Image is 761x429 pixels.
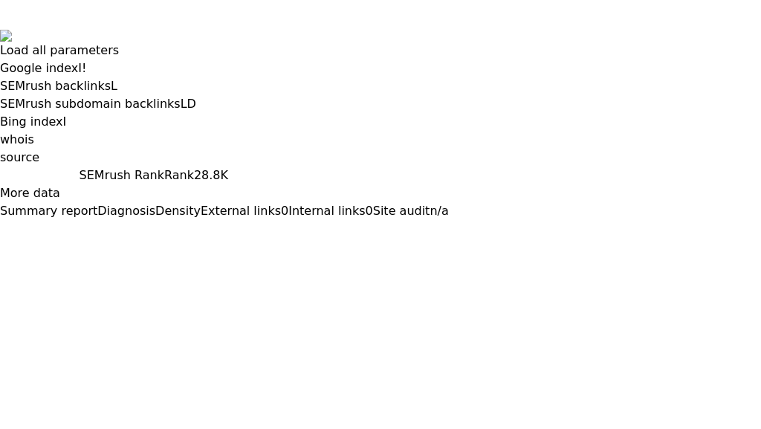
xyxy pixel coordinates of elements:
span: 0 [366,204,373,218]
span: I [63,114,67,129]
span: n/a [430,204,448,218]
span: SEMrush Rank [80,168,164,182]
span: LD [181,97,196,111]
a: 28.8K [194,168,228,182]
span: 0 [281,204,288,218]
span: Density [155,204,201,218]
a: ! [82,61,86,75]
a: Site auditn/a [373,204,449,218]
span: Diagnosis [97,204,155,218]
span: External links [201,204,281,218]
span: Internal links [288,204,365,218]
span: Site audit [373,204,430,218]
span: I [78,61,82,75]
span: L [111,79,117,93]
span: Rank [164,168,194,182]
